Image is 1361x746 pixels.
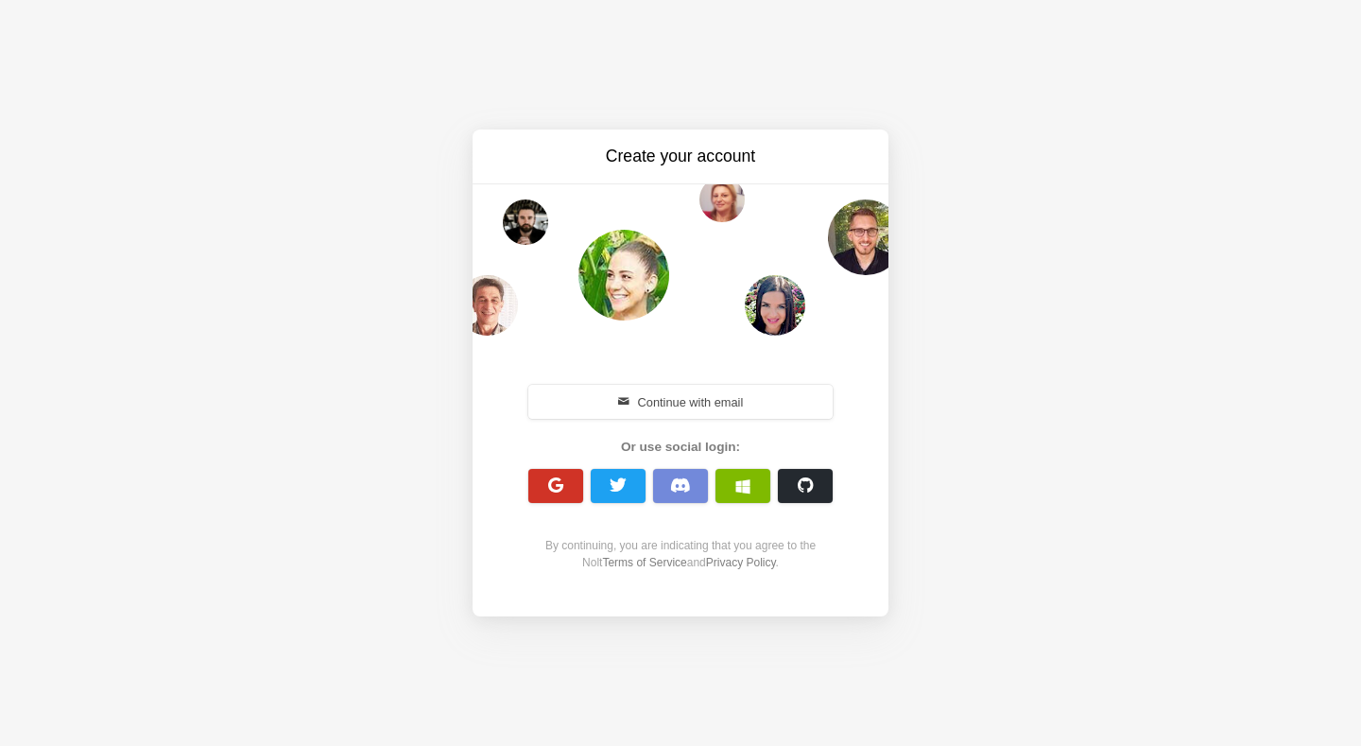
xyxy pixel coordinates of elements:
[522,145,839,168] h3: Create your account
[528,385,833,419] button: Continue with email
[602,556,686,569] a: Terms of Service
[518,438,843,457] div: Or use social login:
[518,537,843,571] div: By continuing, you are indicating that you agree to the Nolt and .
[706,556,776,569] a: Privacy Policy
